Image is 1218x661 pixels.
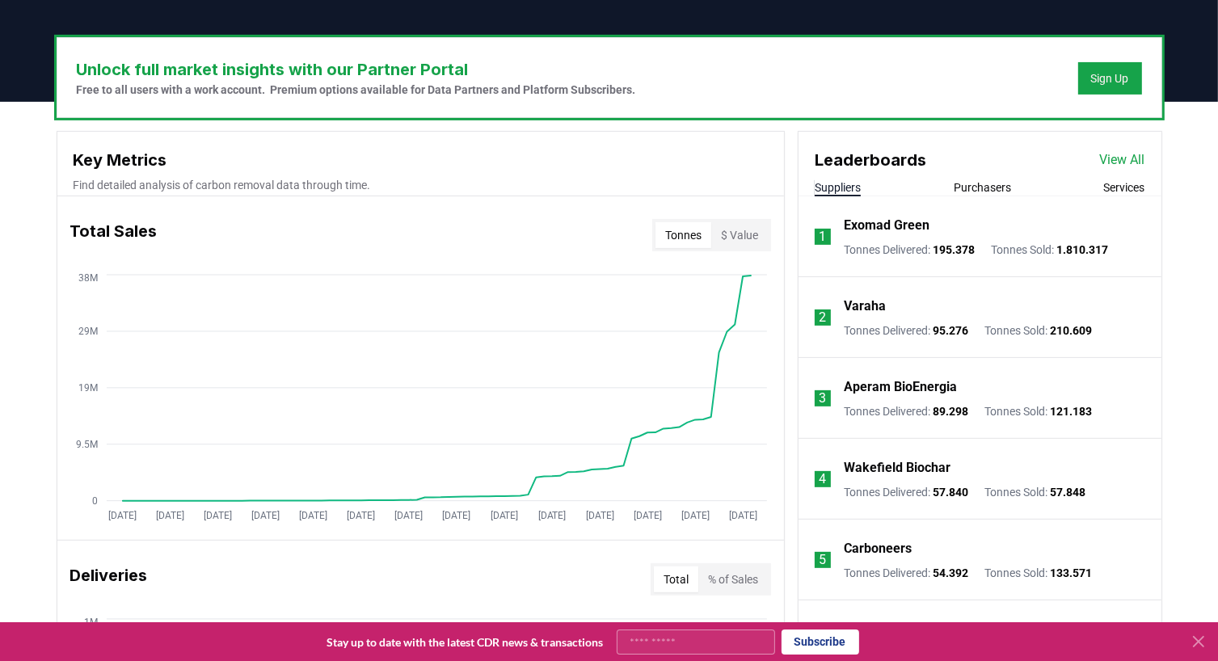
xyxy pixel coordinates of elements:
[251,510,280,521] tspan: [DATE]
[83,617,97,628] tspan: 1M
[681,510,709,521] tspan: [DATE]
[984,484,1085,500] p: Tonnes Sold :
[77,82,636,98] p: Free to all users with a work account. Premium options available for Data Partners and Platform S...
[844,403,968,419] p: Tonnes Delivered :
[633,510,661,521] tspan: [DATE]
[844,458,950,478] a: Wakefield Biochar
[844,565,968,581] p: Tonnes Delivered :
[585,510,613,521] tspan: [DATE]
[204,510,232,521] tspan: [DATE]
[819,308,826,327] p: 2
[394,510,423,521] tspan: [DATE]
[844,297,886,316] a: Varaha
[698,566,768,592] button: % of Sales
[1050,566,1092,579] span: 133.571
[78,326,97,337] tspan: 29M
[91,495,97,507] tspan: 0
[991,242,1108,258] p: Tonnes Sold :
[844,484,968,500] p: Tonnes Delivered :
[299,510,327,521] tspan: [DATE]
[933,405,968,418] span: 89.298
[954,179,1011,196] button: Purchasers
[74,177,768,193] p: Find detailed analysis of carbon removal data through time.
[844,216,929,235] a: Exomad Green
[70,219,158,251] h3: Total Sales
[1091,70,1129,86] a: Sign Up
[1050,405,1092,418] span: 121.183
[933,324,968,337] span: 95.276
[711,222,768,248] button: $ Value
[442,510,470,521] tspan: [DATE]
[844,539,912,558] a: Carboneers
[729,510,757,521] tspan: [DATE]
[815,148,926,172] h3: Leaderboards
[654,566,698,592] button: Total
[815,179,861,196] button: Suppliers
[984,403,1092,419] p: Tonnes Sold :
[655,222,711,248] button: Tonnes
[74,148,768,172] h3: Key Metrics
[78,382,97,394] tspan: 19M
[819,550,826,570] p: 5
[347,510,375,521] tspan: [DATE]
[70,563,148,596] h3: Deliveries
[156,510,184,521] tspan: [DATE]
[984,322,1092,339] p: Tonnes Sold :
[1104,179,1145,196] button: Services
[1056,243,1108,256] span: 1.810.317
[77,57,636,82] h3: Unlock full market insights with our Partner Portal
[108,510,137,521] tspan: [DATE]
[844,377,957,397] a: Aperam BioEnergia
[933,486,968,499] span: 57.840
[490,510,518,521] tspan: [DATE]
[844,322,968,339] p: Tonnes Delivered :
[75,439,97,450] tspan: 9.5M
[1078,62,1142,95] button: Sign Up
[933,566,968,579] span: 54.392
[819,227,826,246] p: 1
[844,242,975,258] p: Tonnes Delivered :
[984,565,1092,581] p: Tonnes Sold :
[78,272,97,284] tspan: 38M
[1050,486,1085,499] span: 57.848
[933,243,975,256] span: 195.378
[819,389,826,408] p: 3
[1100,150,1145,170] a: View All
[1050,324,1092,337] span: 210.609
[537,510,566,521] tspan: [DATE]
[819,469,826,489] p: 4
